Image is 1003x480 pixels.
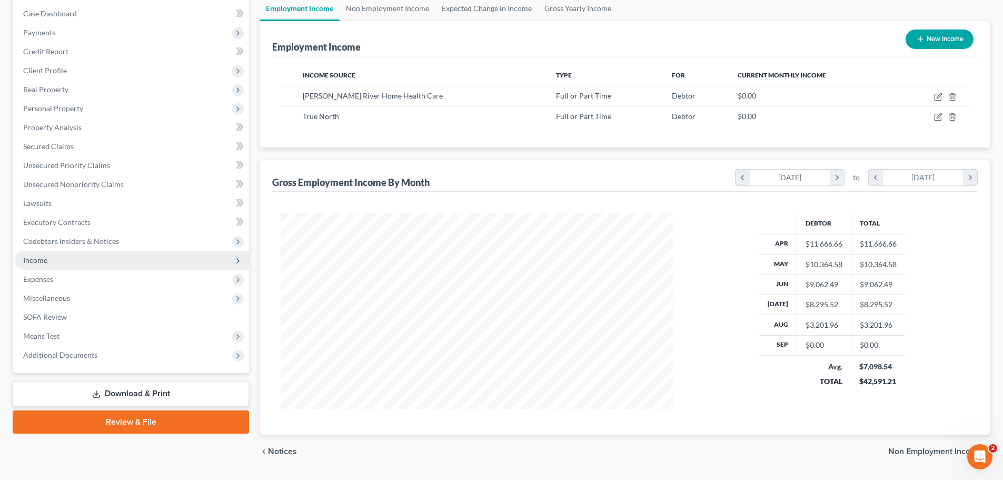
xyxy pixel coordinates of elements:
[15,137,249,156] a: Secured Claims
[23,256,47,265] span: Income
[797,213,851,234] th: Debtor
[963,170,977,185] i: chevron_right
[805,361,842,372] div: Avg.
[13,410,249,434] a: Review & File
[15,213,249,232] a: Executory Contracts
[672,91,696,100] span: Debtor
[23,161,110,170] span: Unsecured Priority Claims
[759,234,797,254] th: Apr
[23,104,83,113] span: Personal Property
[851,254,905,274] td: $10,364.58
[738,91,756,100] span: $0.00
[883,170,964,185] div: [DATE]
[738,112,756,121] span: $0.00
[23,180,124,189] span: Unsecured Nonpriority Claims
[303,91,443,100] span: [PERSON_NAME] River Home Health Care
[806,299,842,310] div: $8,295.52
[15,156,249,175] a: Unsecured Priority Claims
[750,170,830,185] div: [DATE]
[556,71,572,79] span: Type
[268,447,297,456] span: Notices
[759,275,797,295] th: Jun
[23,237,119,246] span: Codebtors Insiders & Notices
[851,213,905,234] th: Total
[260,447,297,456] button: chevron_left Notices
[260,447,268,456] i: chevron_left
[556,91,611,100] span: Full or Part Time
[736,170,750,185] i: chevron_left
[759,254,797,274] th: May
[23,47,68,56] span: Credit Report
[859,376,897,387] div: $42,591.21
[906,30,974,49] button: New Income
[23,123,82,132] span: Property Analysis
[806,239,842,249] div: $11,666.66
[869,170,883,185] i: chevron_left
[888,447,990,456] button: Non Employment Income chevron_right
[23,312,67,321] span: SOFA Review
[15,42,249,61] a: Credit Report
[830,170,844,185] i: chevron_right
[272,176,430,189] div: Gross Employment Income By Month
[15,118,249,137] a: Property Analysis
[672,112,696,121] span: Debtor
[967,444,992,469] iframe: Intercom live chat
[759,315,797,335] th: Aug
[851,275,905,295] td: $9,062.49
[759,335,797,355] th: Sep
[851,315,905,335] td: $3,201.96
[23,293,70,302] span: Miscellaneous
[23,218,91,227] span: Executory Contracts
[15,308,249,327] a: SOFA Review
[759,295,797,315] th: [DATE]
[806,340,842,350] div: $0.00
[23,275,53,283] span: Expenses
[806,279,842,290] div: $9,062.49
[23,9,77,18] span: Case Dashboard
[303,112,339,121] span: True North
[851,335,905,355] td: $0.00
[888,447,982,456] span: Non Employment Income
[738,71,826,79] span: Current Monthly Income
[806,259,842,270] div: $10,364.58
[23,66,67,75] span: Client Profile
[23,85,68,94] span: Real Property
[303,71,355,79] span: Income Source
[272,41,361,53] div: Employment Income
[851,295,905,315] td: $8,295.52
[853,172,860,183] span: to
[23,350,97,359] span: Additional Documents
[672,71,685,79] span: For
[23,199,52,208] span: Lawsuits
[806,320,842,330] div: $3,201.96
[556,112,611,121] span: Full or Part Time
[851,234,905,254] td: $11,666.66
[15,4,249,23] a: Case Dashboard
[805,376,842,387] div: TOTAL
[13,381,249,406] a: Download & Print
[989,444,997,453] span: 2
[15,194,249,213] a: Lawsuits
[23,142,74,151] span: Secured Claims
[23,28,55,37] span: Payments
[15,175,249,194] a: Unsecured Nonpriority Claims
[23,331,59,340] span: Means Test
[859,361,897,372] div: $7,098.54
